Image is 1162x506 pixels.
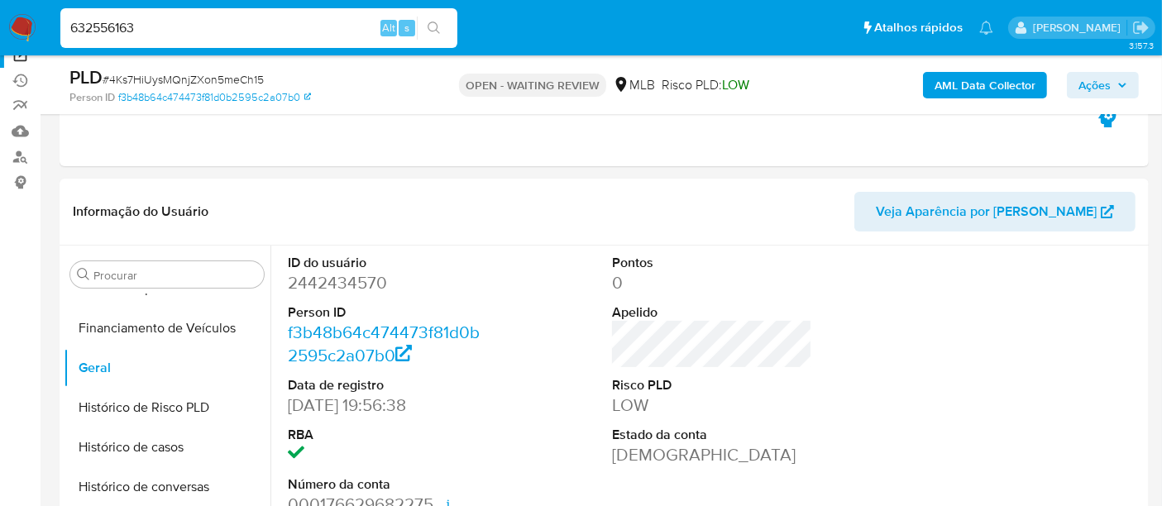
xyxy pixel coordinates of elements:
[288,320,480,367] a: f3b48b64c474473f81d0b2595c2a07b0
[64,308,270,348] button: Financiamento de Veículos
[288,303,488,322] dt: Person ID
[874,19,963,36] span: Atalhos rápidos
[382,20,395,36] span: Alt
[459,74,606,97] p: OPEN - WAITING REVIEW
[854,192,1136,232] button: Veja Aparência por [PERSON_NAME]
[1129,39,1154,52] span: 3.157.3
[288,376,488,394] dt: Data de registro
[69,64,103,90] b: PLD
[288,394,488,417] dd: [DATE] 19:56:38
[935,72,1035,98] b: AML Data Collector
[288,254,488,272] dt: ID do usuário
[93,268,257,283] input: Procurar
[103,71,264,88] span: # 4Ks7HiUysMQnjZXon5meCh15
[979,21,993,35] a: Notificações
[923,72,1047,98] button: AML Data Collector
[613,76,655,94] div: MLB
[612,254,812,272] dt: Pontos
[612,271,812,294] dd: 0
[64,427,270,467] button: Histórico de casos
[77,268,90,281] button: Procurar
[118,90,311,105] a: f3b48b64c474473f81d0b2595c2a07b0
[722,75,749,94] span: LOW
[612,303,812,322] dt: Apelido
[404,20,409,36] span: s
[612,376,812,394] dt: Risco PLD
[612,426,812,444] dt: Estado da conta
[73,203,208,220] h1: Informação do Usuário
[64,348,270,388] button: Geral
[662,76,749,94] span: Risco PLD:
[60,17,457,39] input: Pesquise usuários ou casos...
[64,388,270,427] button: Histórico de Risco PLD
[1078,72,1111,98] span: Ações
[417,17,451,40] button: search-icon
[1132,19,1150,36] a: Sair
[612,394,812,417] dd: LOW
[612,443,812,466] dd: [DEMOGRAPHIC_DATA]
[288,426,488,444] dt: RBA
[1033,20,1126,36] p: alexandra.macedo@mercadolivre.com
[1067,72,1139,98] button: Ações
[288,271,488,294] dd: 2442434570
[288,475,488,494] dt: Número da conta
[69,90,115,105] b: Person ID
[876,192,1097,232] span: Veja Aparência por [PERSON_NAME]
